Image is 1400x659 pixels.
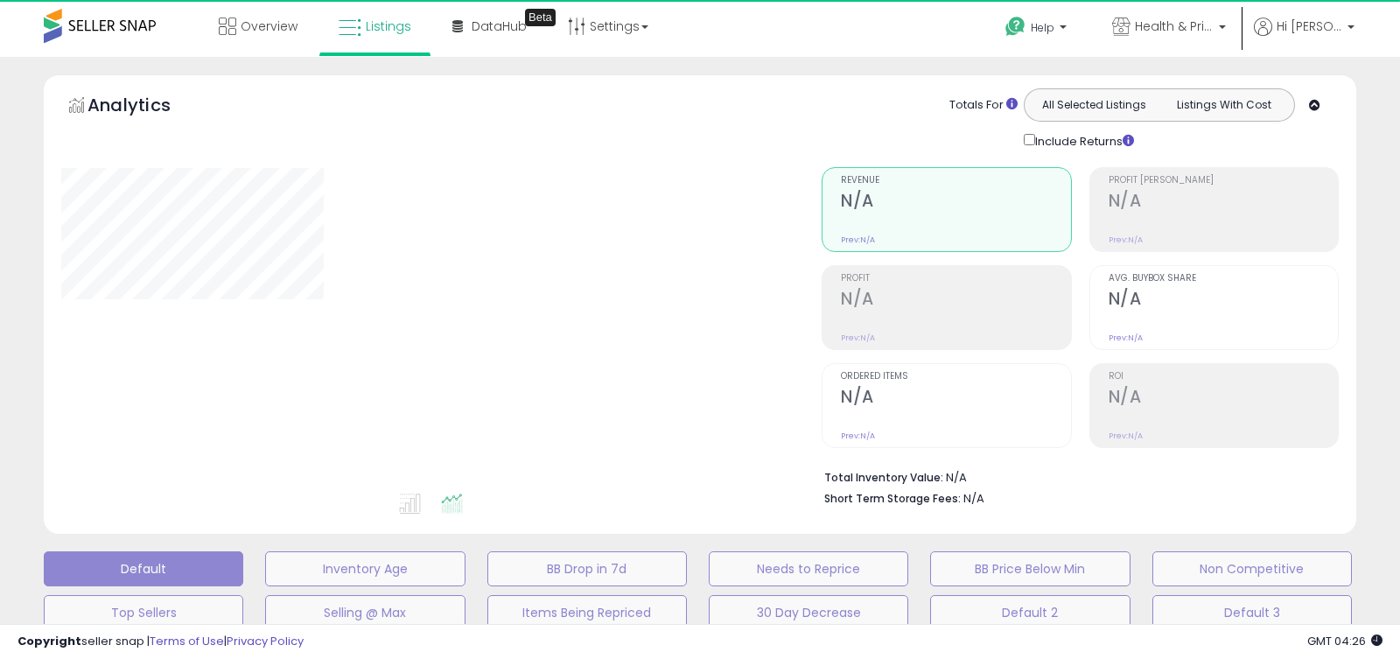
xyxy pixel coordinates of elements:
span: Avg. Buybox Share [1109,274,1338,284]
small: Prev: N/A [841,431,875,441]
a: Privacy Policy [227,633,304,649]
span: Revenue [841,176,1070,186]
b: Total Inventory Value: [824,470,943,485]
button: All Selected Listings [1029,94,1159,116]
span: 2025-09-17 04:26 GMT [1307,633,1382,649]
span: Help [1031,20,1054,35]
span: Overview [241,18,297,35]
b: Short Term Storage Fees: [824,491,961,506]
li: N/A [824,466,1326,487]
h2: N/A [841,289,1070,312]
span: Health & Prime [1135,18,1214,35]
span: Listings [366,18,411,35]
span: N/A [963,490,984,507]
span: Ordered Items [841,372,1070,382]
span: ROI [1109,372,1338,382]
button: Default [44,551,243,586]
strong: Copyright [17,633,81,649]
div: Totals For [949,97,1018,114]
small: Prev: N/A [1109,235,1143,245]
i: Get Help [1004,16,1026,38]
button: Non Competitive [1152,551,1352,586]
button: Default 3 [1152,595,1352,630]
span: Profit [841,274,1070,284]
button: Top Sellers [44,595,243,630]
small: Prev: N/A [841,333,875,343]
h2: N/A [1109,289,1338,312]
h2: N/A [1109,191,1338,214]
div: Include Returns [1011,130,1155,150]
button: Inventory Age [265,551,465,586]
div: Tooltip anchor [525,9,556,26]
button: Items Being Repriced [487,595,687,630]
button: BB Price Below Min [930,551,1130,586]
span: DataHub [472,18,527,35]
div: seller snap | | [17,634,304,650]
small: Prev: N/A [841,235,875,245]
small: Prev: N/A [1109,431,1143,441]
span: Profit [PERSON_NAME] [1109,176,1338,186]
button: BB Drop in 7d [487,551,687,586]
h2: N/A [841,387,1070,410]
button: Needs to Reprice [709,551,908,586]
h2: N/A [841,191,1070,214]
span: Hi [PERSON_NAME] [1277,18,1342,35]
button: Listings With Cost [1158,94,1289,116]
h5: Analytics [87,93,205,122]
button: 30 Day Decrease [709,595,908,630]
a: Terms of Use [150,633,224,649]
button: Default 2 [930,595,1130,630]
h2: N/A [1109,387,1338,410]
small: Prev: N/A [1109,333,1143,343]
a: Help [991,3,1084,57]
a: Hi [PERSON_NAME] [1254,18,1354,57]
button: Selling @ Max [265,595,465,630]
